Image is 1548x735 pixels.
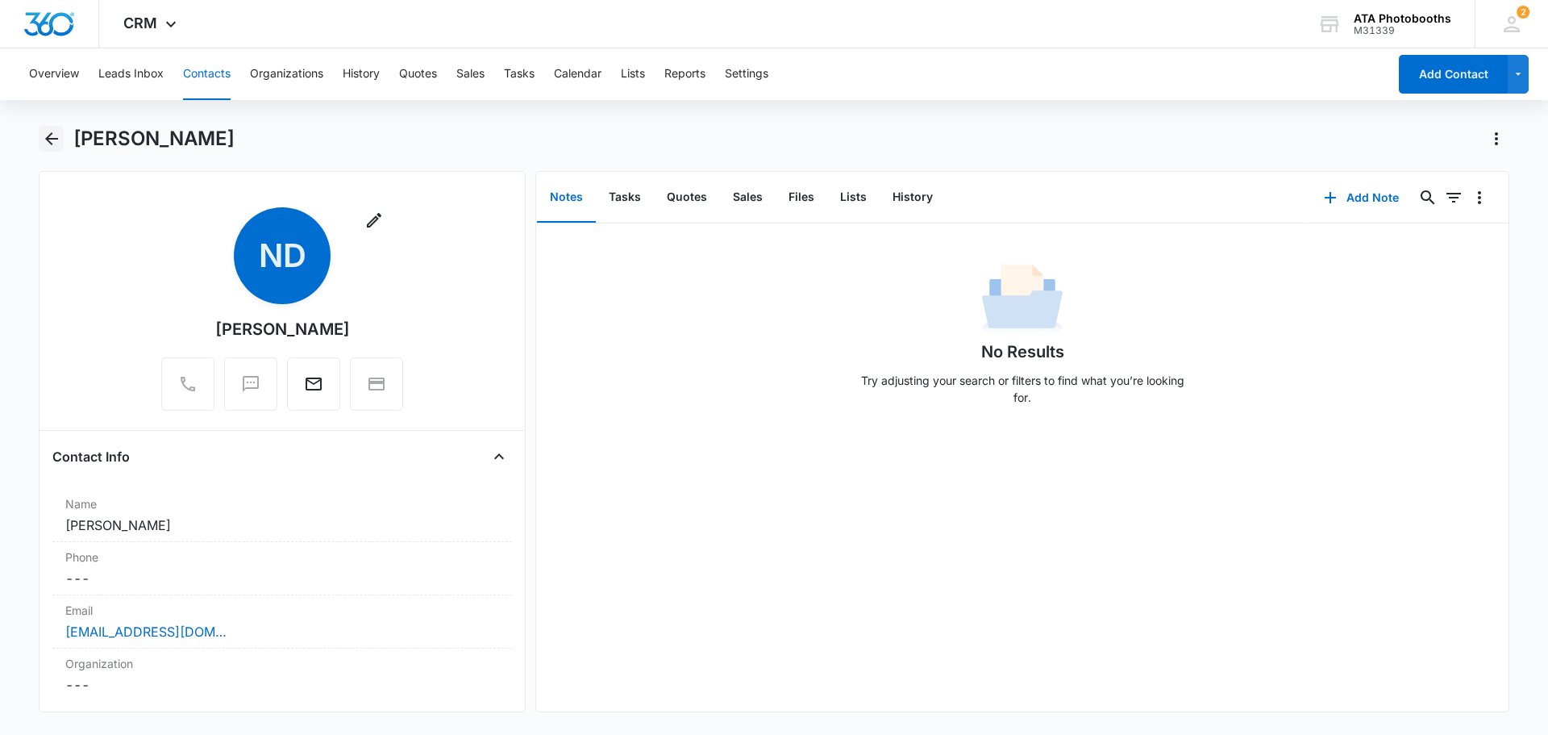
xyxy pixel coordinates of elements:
dd: --- [65,569,499,588]
button: Lists [621,48,645,100]
button: Leads Inbox [98,48,164,100]
button: Add Contact [1399,55,1508,94]
div: Email[EMAIL_ADDRESS][DOMAIN_NAME] [52,595,512,649]
a: [EMAIL_ADDRESS][DOMAIN_NAME] [65,622,227,641]
label: Phone [65,549,499,566]
button: Actions [1483,126,1509,152]
button: Reports [664,48,705,100]
button: Lists [827,173,880,223]
h4: Contact Info [52,447,130,466]
p: Try adjusting your search or filters to find what you’re looking for. [853,372,1192,406]
button: Back [39,126,64,152]
h1: [PERSON_NAME] [73,127,235,151]
button: Sales [720,173,776,223]
button: Close [486,444,512,470]
div: account name [1354,12,1451,25]
div: Name[PERSON_NAME] [52,489,512,542]
button: Tasks [504,48,535,100]
button: Quotes [399,48,437,100]
button: Files [776,173,827,223]
div: [PERSON_NAME] [215,317,350,341]
button: Search... [1415,185,1441,211]
dd: --- [65,675,499,695]
button: Organizations [250,48,323,100]
button: Tasks [596,173,654,223]
label: Organization [65,655,499,672]
img: No Data [982,259,1063,340]
label: Name [65,495,499,512]
button: Filters [1441,185,1467,211]
div: Phone--- [52,542,512,595]
button: Add Note [1308,178,1415,217]
button: History [343,48,380,100]
button: Contacts [183,48,231,100]
span: CRM [123,15,157,31]
button: Sales [456,48,485,100]
label: Email [65,602,499,619]
div: Organization--- [52,649,512,701]
h1: No Results [981,340,1064,364]
div: notifications count [1517,6,1529,19]
button: Notes [537,173,596,223]
button: Overflow Menu [1467,185,1492,211]
button: Overview [29,48,79,100]
a: Email [287,382,340,396]
span: 2 [1517,6,1529,19]
div: account id [1354,25,1451,36]
button: Settings [725,48,768,100]
button: Email [287,357,340,411]
span: ND [234,207,331,304]
button: Quotes [654,173,720,223]
label: Address [65,708,499,725]
button: History [880,173,946,223]
button: Calendar [554,48,601,100]
dd: [PERSON_NAME] [65,516,499,535]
